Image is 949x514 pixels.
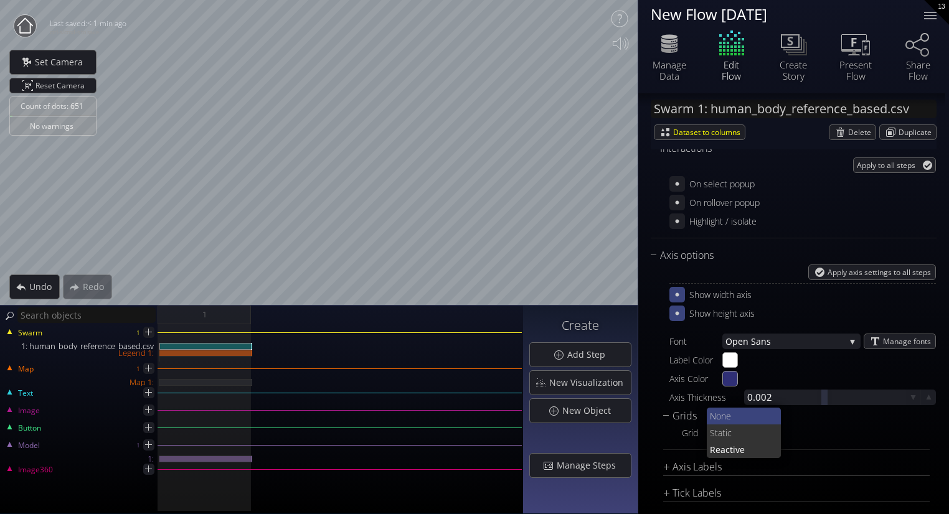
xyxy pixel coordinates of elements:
span: Image [17,405,40,416]
div: Tick Labels [663,485,914,501]
h3: Create [529,319,631,332]
span: Apply axis settings to all steps [828,265,935,279]
div: Show height axis [689,306,755,321]
span: Button [17,423,41,434]
span: Add Step [567,348,613,361]
div: Axis Labels [663,459,914,475]
div: Undo action [9,274,60,299]
div: Axis options [651,248,921,263]
span: Undo [29,281,59,293]
span: St [710,424,718,441]
span: Apply to all steps [857,158,920,172]
span: ve [735,441,772,458]
div: Grids [663,408,914,424]
span: atic [718,424,772,441]
div: Label Color [669,352,722,368]
div: 1 [136,437,140,453]
div: Axis Thickness [669,390,744,405]
span: Text [17,388,33,399]
span: Image360 [17,464,53,475]
span: None [710,408,772,424]
div: New Flow [DATE] [651,6,909,22]
span: Duplicate [899,125,936,139]
div: Grid [682,425,707,441]
div: 1: human_body_reference_based.csv [1,343,159,350]
div: 1 [136,361,140,376]
span: Delete [848,125,876,139]
div: Map 1: [1,379,159,386]
div: 1: [1,456,159,462]
span: Manage fonts [883,334,935,348]
div: Present Flow [834,59,877,82]
span: New Object [562,404,618,417]
span: 1 [202,307,207,322]
span: Swarm [17,327,42,339]
div: Axis Color [669,371,722,386]
div: Legend 1: [1,350,159,357]
span: Set Camera [34,56,90,68]
span: Dataset to columns [673,125,745,139]
div: 1 [136,325,140,340]
span: Model [17,440,40,451]
div: Share Flow [896,59,940,82]
span: New Visualization [549,376,631,389]
span: Reset Camera [35,78,89,93]
div: On rollover popup [689,195,764,210]
div: Font [669,334,722,349]
div: Manage Data [648,59,691,82]
div: Create Story [772,59,815,82]
div: Highlight / isolate [689,213,757,229]
span: Reacti [710,441,735,458]
span: Map [17,363,34,375]
span: Open San [725,334,767,349]
input: Search objects [17,307,156,323]
div: On select popup [689,176,764,192]
span: s [767,334,845,349]
span: Manage Steps [556,459,623,472]
div: Show width axis [689,287,752,302]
